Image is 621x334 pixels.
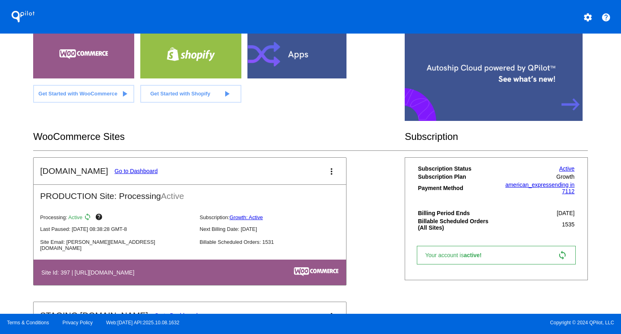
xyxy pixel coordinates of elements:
p: Site Email: [PERSON_NAME][EMAIL_ADDRESS][DOMAIN_NAME] [40,239,193,251]
span: Active [68,214,82,220]
a: Get Started with Shopify [140,85,241,103]
h2: Subscription [405,131,588,142]
mat-icon: sync [84,213,93,223]
span: Active [161,191,184,201]
h2: PRODUCTION Site: Processing [34,185,346,201]
a: Web:[DATE] API:2025.10.08.1632 [106,320,180,326]
mat-icon: more_vert [327,311,336,321]
span: Copyright © 2024 QPilot, LLC [317,320,614,326]
p: Last Paused: [DATE] 08:38:28 GMT-8 [40,226,193,232]
h4: Site Id: 397 | [URL][DOMAIN_NAME] [41,269,138,276]
mat-icon: help [601,13,611,22]
h2: STAGING [DOMAIN_NAME] [40,311,148,320]
a: Go to Dashboard [114,168,158,174]
img: c53aa0e5-ae75-48aa-9bee-956650975ee5 [294,267,338,276]
p: Billable Scheduled Orders: 1531 [200,239,353,245]
th: Subscription Status [418,165,496,172]
span: 1535 [562,221,575,228]
span: Get Started with WooCommerce [38,91,117,97]
a: Your account isactive! sync [417,246,576,264]
span: Growth [556,173,575,180]
span: Your account is [425,252,490,258]
a: Privacy Policy [63,320,93,326]
mat-icon: sync [558,250,567,260]
th: Payment Method [418,181,496,195]
a: Go to Dashboard [154,312,198,319]
span: active! [464,252,486,258]
h2: [DOMAIN_NAME] [40,166,108,176]
th: Billable Scheduled Orders (All Sites) [418,218,496,231]
mat-icon: more_vert [327,167,336,176]
a: Active [559,165,575,172]
mat-icon: help [95,213,105,223]
mat-icon: play_arrow [222,89,232,99]
mat-icon: settings [583,13,593,22]
h2: WooCommerce Sites [33,131,405,142]
span: [DATE] [557,210,575,216]
span: american_express [505,182,551,188]
a: Terms & Conditions [7,320,49,326]
mat-icon: play_arrow [120,89,129,99]
a: american_expressending in 7112 [505,182,575,194]
h1: QPilot [7,8,39,25]
a: Growth: Active [230,214,263,220]
span: Get Started with Shopify [150,91,211,97]
th: Subscription Plan [418,173,496,180]
p: Subscription: [200,214,353,220]
th: Billing Period Ends [418,209,496,217]
p: Processing: [40,213,193,223]
a: Get Started with WooCommerce [33,85,134,103]
p: Next Billing Date: [DATE] [200,226,353,232]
